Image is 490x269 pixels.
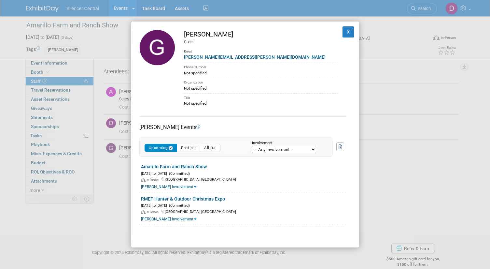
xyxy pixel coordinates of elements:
a: Amarillo Farm and Ranch Show [141,164,207,169]
a: [PERSON_NAME][EMAIL_ADDRESS][PERSON_NAME][DOMAIN_NAME] [184,54,326,60]
button: Past41 [177,144,200,152]
div: [DATE] to [DATE] [141,202,346,208]
img: Gregory Wilkerson [139,30,175,66]
img: In-Person Event [141,178,146,182]
span: 2 [169,146,173,150]
span: 43 [210,146,216,150]
span: In-Person [147,178,161,181]
a: RMEF Hunter & Outdoor Christmas Expo [141,196,225,202]
div: Involvement [252,141,322,145]
button: All43 [200,144,220,152]
a: [PERSON_NAME] Involvement [141,185,196,189]
div: Phone Number [184,63,338,70]
img: In-Person Event [141,210,146,214]
button: X [343,26,354,37]
span: 41 [190,146,196,150]
div: Guest [184,39,338,45]
span: (Committed) [167,203,190,208]
div: [PERSON_NAME] [184,30,338,39]
div: [PERSON_NAME] Events [139,124,346,131]
div: Title [184,93,338,101]
div: [GEOGRAPHIC_DATA], [GEOGRAPHIC_DATA] [141,208,346,215]
span: In-Person [147,210,161,214]
div: Organization [184,78,338,85]
button: Upcoming2 [145,144,177,152]
a: [PERSON_NAME] Involvement [141,217,196,221]
div: Email [184,45,338,54]
div: Not specified [184,70,338,76]
div: [DATE] to [DATE] [141,170,346,176]
div: [GEOGRAPHIC_DATA], [GEOGRAPHIC_DATA] [141,176,346,182]
div: Not specified [184,100,338,106]
span: (Committed) [167,172,190,176]
div: Not specified [184,85,338,91]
